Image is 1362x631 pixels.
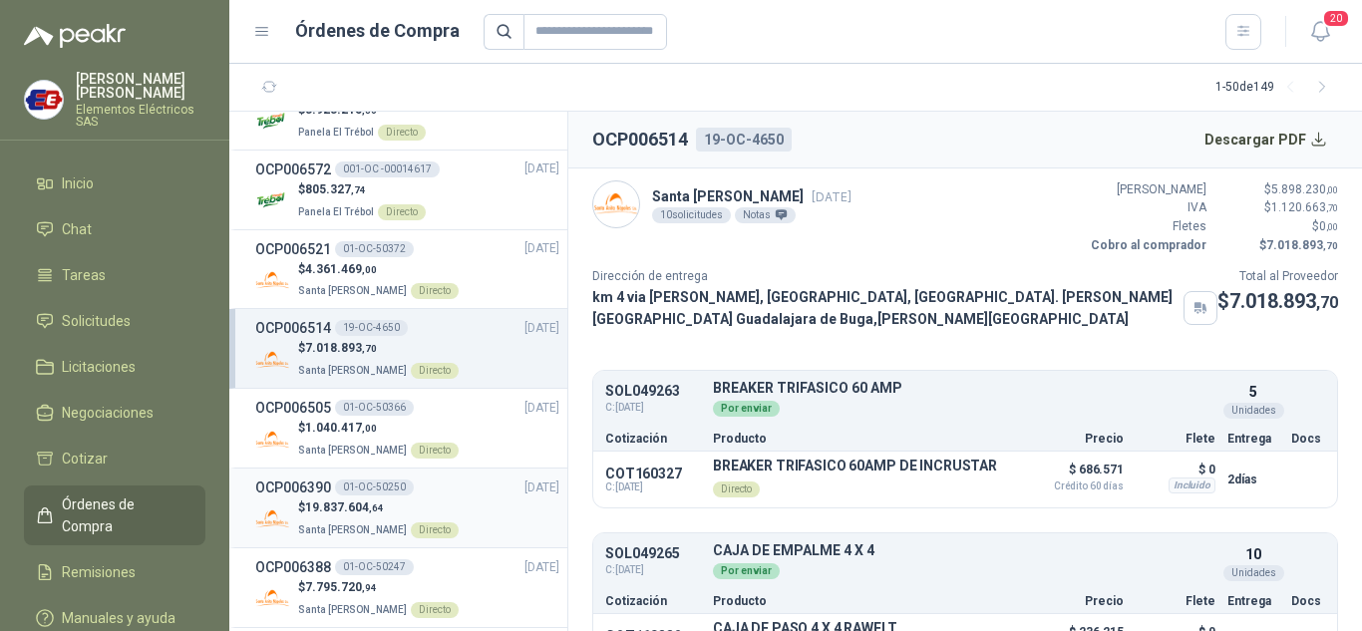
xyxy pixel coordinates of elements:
[1218,236,1338,255] p: $
[593,181,639,227] img: Company Logo
[1223,565,1284,581] div: Unidades
[335,241,414,257] div: 01-OC-50372
[24,302,205,340] a: Solicitudes
[255,397,331,419] h3: OCP006505
[1087,180,1206,199] p: [PERSON_NAME]
[298,578,459,597] p: $
[411,283,459,299] div: Directo
[378,125,426,141] div: Directo
[1215,72,1338,104] div: 1 - 50 de 149
[592,286,1176,330] p: km 4 via [PERSON_NAME], [GEOGRAPHIC_DATA], [GEOGRAPHIC_DATA]. [PERSON_NAME][GEOGRAPHIC_DATA] Guad...
[1217,286,1338,317] p: $
[298,498,459,517] p: $
[1136,595,1215,607] p: Flete
[1227,433,1279,445] p: Entrega
[605,481,701,493] span: C: [DATE]
[62,493,186,537] span: Órdenes de Compra
[605,433,701,445] p: Cotización
[1271,200,1338,214] span: 1.120.663
[24,485,205,545] a: Órdenes de Compra
[1136,433,1215,445] p: Flete
[298,524,407,535] span: Santa [PERSON_NAME]
[1218,180,1338,199] p: $
[255,158,559,221] a: OCP006572001-OC -00014617[DATE] Company Logo$805.327,74Panela El TrébolDirecto
[255,501,290,536] img: Company Logo
[1245,543,1261,565] p: 10
[1024,481,1124,491] span: Crédito 60 días
[1323,240,1338,251] span: ,70
[24,394,205,432] a: Negociaciones
[255,183,290,218] img: Company Logo
[255,104,290,139] img: Company Logo
[605,400,701,416] span: C: [DATE]
[524,399,559,418] span: [DATE]
[605,466,701,481] p: COT160327
[362,105,377,116] span: ,80
[255,317,559,380] a: OCP00651419-OC-4650[DATE] Company Logo$7.018.893,70Santa [PERSON_NAME]Directo
[24,256,205,294] a: Tareas
[305,103,377,117] span: 3.923.215
[1302,14,1338,50] button: 20
[1087,198,1206,217] p: IVA
[1326,184,1338,195] span: ,00
[1319,219,1338,233] span: 0
[524,159,559,178] span: [DATE]
[62,218,92,240] span: Chat
[1218,217,1338,236] p: $
[62,607,175,629] span: Manuales y ayuda
[255,476,559,539] a: OCP00639001-OC-50250[DATE] Company Logo$19.837.604,64Santa [PERSON_NAME]Directo
[735,207,796,223] div: Notas
[652,185,851,207] p: Santa [PERSON_NAME]
[298,604,407,615] span: Santa [PERSON_NAME]
[298,339,459,358] p: $
[305,262,377,276] span: 4.361.469
[1217,267,1338,286] p: Total al Proveedor
[362,582,377,593] span: ,94
[378,204,426,220] div: Directo
[305,421,377,435] span: 1.040.417
[524,478,559,497] span: [DATE]
[411,602,459,618] div: Directo
[295,17,460,45] h1: Órdenes de Compra
[1291,433,1325,445] p: Docs
[1087,236,1206,255] p: Cobro al comprador
[298,127,374,138] span: Panela El Trébol
[255,556,331,578] h3: OCP006388
[298,260,459,279] p: $
[1024,458,1124,491] p: $ 686.571
[592,126,688,154] h2: OCP006514
[592,267,1217,286] p: Dirección de entrega
[335,479,414,495] div: 01-OC-50250
[255,238,331,260] h3: OCP006521
[1136,458,1215,481] p: $ 0
[24,164,205,202] a: Inicio
[1024,595,1124,607] p: Precio
[1024,433,1124,445] p: Precio
[62,561,136,583] span: Remisiones
[62,264,106,286] span: Tareas
[255,397,559,460] a: OCP00650501-OC-50366[DATE] Company Logo$1.040.417,00Santa [PERSON_NAME]Directo
[411,522,459,538] div: Directo
[1227,595,1279,607] p: Entrega
[713,401,780,417] div: Por enviar
[298,445,407,456] span: Santa [PERSON_NAME]
[1229,289,1338,313] span: 7.018.893
[305,500,384,514] span: 19.837.604
[696,128,792,152] div: 19-OC-4650
[255,476,331,498] h3: OCP006390
[369,502,384,513] span: ,64
[713,481,760,497] div: Directo
[24,24,126,48] img: Logo peakr
[255,158,331,180] h3: OCP006572
[524,319,559,338] span: [DATE]
[255,263,290,298] img: Company Logo
[1322,9,1350,28] span: 20
[362,343,377,354] span: ,70
[24,210,205,248] a: Chat
[298,365,407,376] span: Santa [PERSON_NAME]
[605,384,701,399] p: SOL049263
[362,264,377,275] span: ,00
[298,285,407,296] span: Santa [PERSON_NAME]
[24,348,205,386] a: Licitaciones
[1326,202,1338,213] span: ,70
